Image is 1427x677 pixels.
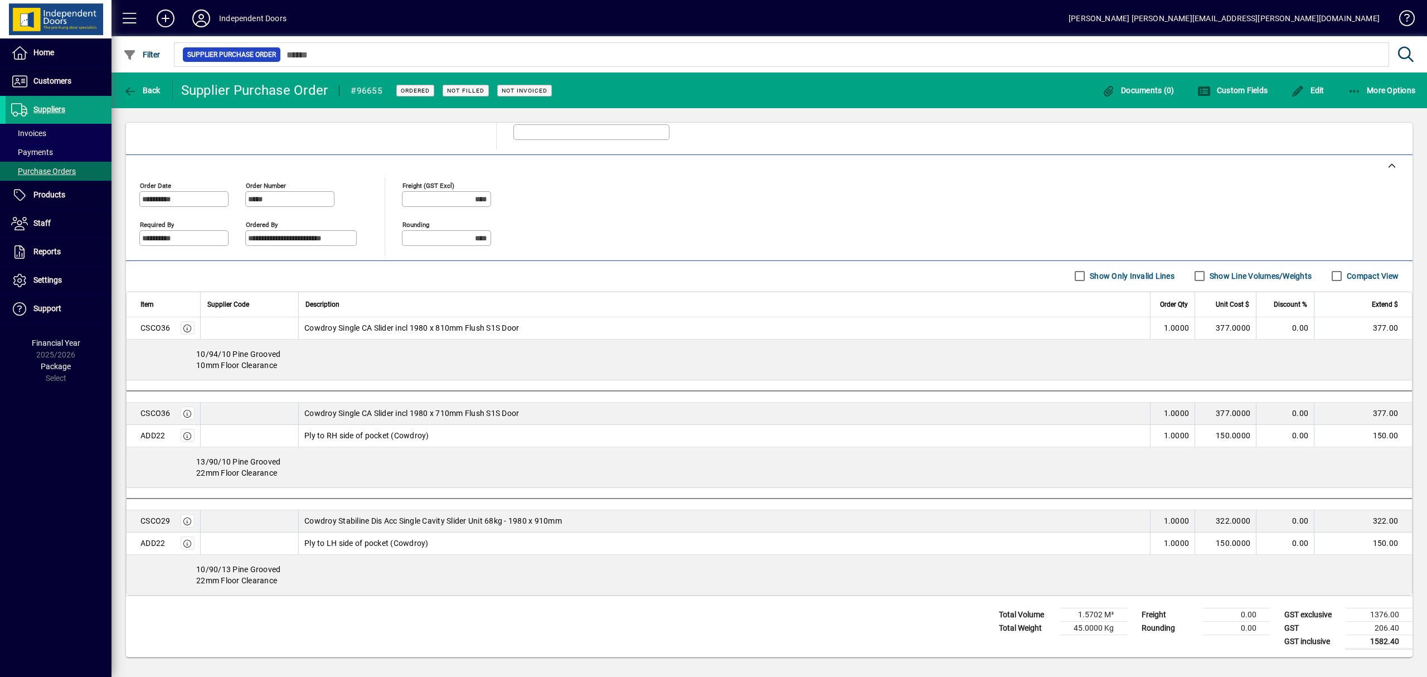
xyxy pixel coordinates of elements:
[120,45,163,65] button: Filter
[1288,80,1327,100] button: Edit
[1150,425,1195,447] td: 1.0000
[207,298,249,311] span: Supplier Code
[111,80,173,100] app-page-header-button: Back
[447,87,484,94] span: Not Filled
[219,9,287,27] div: Independent Doors
[1314,425,1412,447] td: 150.00
[502,87,547,94] span: Not Invoiced
[1203,621,1270,635] td: 0.00
[123,50,161,59] span: Filter
[140,220,174,228] mat-label: Required by
[140,322,171,333] div: CSCO36
[33,247,61,256] span: Reports
[304,515,562,526] span: Cowdroy Stabiline Dis Acc Single Cavity Slider Unit 68kg - 1980 x 910mm
[1150,317,1195,340] td: 1.0000
[127,447,1412,487] div: 13/90/10 Pine Grooved 22mm Floor Clearance
[1256,317,1314,340] td: 0.00
[1391,2,1413,38] a: Knowledge Base
[1195,317,1256,340] td: 377.0000
[1197,86,1268,95] span: Custom Fields
[187,49,276,60] span: Supplier Purchase Order
[1314,317,1412,340] td: 377.00
[1060,621,1127,635] td: 45.0000 Kg
[1314,403,1412,425] td: 377.00
[183,8,219,28] button: Profile
[127,555,1412,595] div: 10/90/13 Pine Grooved 22mm Floor Clearance
[33,304,61,313] span: Support
[140,515,171,526] div: CSCO29
[1099,80,1177,100] button: Documents (0)
[304,408,519,419] span: Cowdroy Single CA Slider incl 1980 x 710mm Flush S1S Door
[33,48,54,57] span: Home
[6,143,111,162] a: Payments
[1060,608,1127,621] td: 1.5702 M³
[1348,86,1416,95] span: More Options
[1207,270,1312,282] label: Show Line Volumes/Weights
[1256,425,1314,447] td: 0.00
[1136,608,1203,621] td: Freight
[41,362,71,371] span: Package
[1150,533,1195,555] td: 1.0000
[33,105,65,114] span: Suppliers
[140,298,154,311] span: Item
[1160,298,1188,311] span: Order Qty
[1279,635,1346,649] td: GST inclusive
[1195,80,1270,100] button: Custom Fields
[1314,533,1412,555] td: 150.00
[401,87,430,94] span: Ordered
[120,80,163,100] button: Back
[1195,403,1256,425] td: 377.0000
[402,220,429,228] mat-label: Rounding
[1314,510,1412,533] td: 322.00
[1346,621,1413,635] td: 206.40
[246,181,286,189] mat-label: Order number
[32,338,80,347] span: Financial Year
[11,129,46,138] span: Invoices
[305,298,339,311] span: Description
[6,267,111,294] a: Settings
[1195,533,1256,555] td: 150.0000
[1279,621,1346,635] td: GST
[304,322,519,333] span: Cowdroy Single CA Slider incl 1980 x 810mm Flush S1S Door
[140,430,165,441] div: ADD22
[1136,621,1203,635] td: Rounding
[1372,298,1398,311] span: Extend $
[1102,86,1174,95] span: Documents (0)
[6,238,111,266] a: Reports
[304,430,429,441] span: Ply to RH side of pocket (Cowdroy)
[123,86,161,95] span: Back
[140,538,165,549] div: ADD22
[181,81,328,99] div: Supplier Purchase Order
[6,124,111,143] a: Invoices
[246,220,278,228] mat-label: Ordered by
[140,408,171,419] div: CSCO36
[33,275,62,284] span: Settings
[402,181,454,189] mat-label: Freight (GST excl)
[993,608,1060,621] td: Total Volume
[1088,270,1174,282] label: Show Only Invalid Lines
[11,148,53,157] span: Payments
[1345,270,1399,282] label: Compact View
[1195,425,1256,447] td: 150.0000
[1256,510,1314,533] td: 0.00
[6,210,111,238] a: Staff
[33,190,65,199] span: Products
[6,39,111,67] a: Home
[1203,608,1270,621] td: 0.00
[351,82,382,100] div: #96655
[33,219,51,228] span: Staff
[1195,510,1256,533] td: 322.0000
[6,67,111,95] a: Customers
[304,538,429,549] span: Ply to LH side of pocket (Cowdroy)
[6,181,111,209] a: Products
[148,8,183,28] button: Add
[1256,403,1314,425] td: 0.00
[140,181,171,189] mat-label: Order date
[1150,510,1195,533] td: 1.0000
[1069,9,1380,27] div: [PERSON_NAME] [PERSON_NAME][EMAIL_ADDRESS][PERSON_NAME][DOMAIN_NAME]
[1345,80,1419,100] button: More Options
[6,295,111,323] a: Support
[127,340,1412,380] div: 10/94/10 Pine Grooved 10mm Floor Clearance
[1256,533,1314,555] td: 0.00
[1150,403,1195,425] td: 1.0000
